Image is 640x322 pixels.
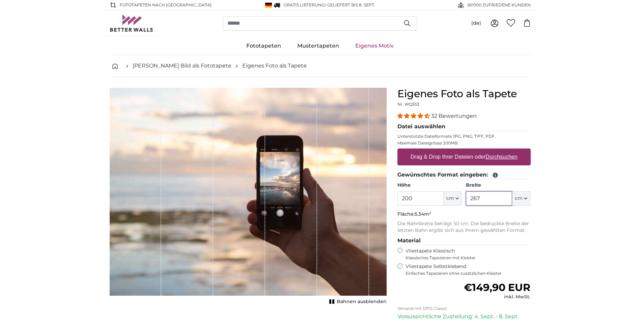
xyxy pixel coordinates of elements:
[397,220,531,234] p: Die Bahnbreite beträgt 50 cm. Die bedruckte Breite der letzten Bahn ergibt sich aus Ihrem gewählt...
[397,134,531,139] p: Unterstützte Dateiformate JPG, PNG, TIFF, PDF.
[446,195,454,202] span: cm
[397,211,531,218] p: Fläche:
[397,171,531,179] legend: Gewünschtes Format eingeben:
[464,281,530,294] span: €149,90 EUR
[120,2,212,8] span: Fototapeten nach [GEOGRAPHIC_DATA]
[406,248,525,261] label: Vliestapete Klassisch
[397,113,431,119] span: 4.31 stars
[431,113,477,119] span: 32 Bewertungen
[468,2,531,8] span: 60'000 ZUFRIEDENE KUNDEN
[238,37,289,55] a: Fototapeten
[397,140,531,146] p: Maximale Dateigrösse 200MB.
[337,298,387,305] span: Bahnen ausblenden
[397,123,531,131] legend: Datei auswählen
[397,306,531,311] p: Versand mit DPD Classic
[327,2,375,7] span: Geliefert bis 8. Sept.
[289,37,347,55] a: Mustertapeten
[515,195,523,202] span: cm
[133,62,231,70] a: [PERSON_NAME] Bild als Fototapete
[110,88,387,306] div: 1 of 1
[347,37,402,55] a: Eigenes Motiv
[284,2,326,7] span: GRATIS Lieferung!
[397,237,531,245] legend: Material
[326,2,375,7] span: -
[466,17,486,29] button: (de)
[485,154,517,160] u: Durchsuchen
[110,55,531,77] nav: breadcrumbs
[408,150,520,164] label: Drag & Drop Ihrer Dateien oder
[110,15,154,32] img: Betterwalls
[397,182,462,189] label: Höhe
[444,191,462,206] button: cm
[415,211,431,217] span: 5.34m²
[397,102,419,107] span: Nr. WQ553
[464,294,530,300] div: inkl. MwSt.
[512,191,530,206] button: cm
[242,62,307,70] a: Eigenes Foto als Tapete
[327,297,387,306] button: Bahnen ausblenden
[397,88,531,100] h1: Eigenes Foto als Tapete
[406,255,525,261] span: Klassisches Tapezieren mit Kleister
[397,313,531,321] p: Voraussichtliche Zustellung: 4. Sept. - 8. Sept.
[265,3,272,8] img: Deutschland
[466,182,530,189] label: Breite
[406,263,531,276] label: Vliestapete Selbstklebend
[406,271,531,276] span: Einfaches Tapezieren ohne zusätzlichen Kleister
